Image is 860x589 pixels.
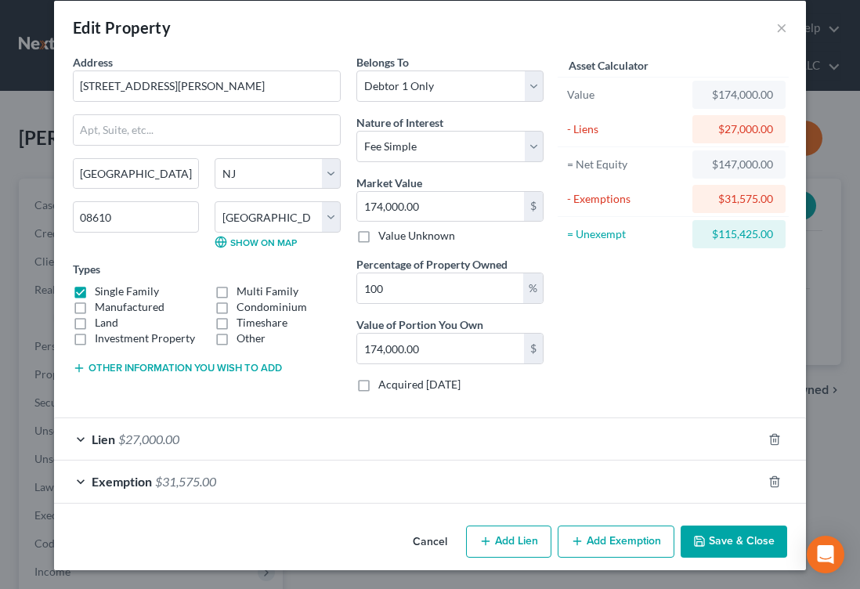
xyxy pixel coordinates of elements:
div: % [523,273,543,303]
label: Types [73,261,100,277]
input: Enter city... [74,159,198,189]
input: Enter address... [74,71,340,101]
label: Manufactured [95,299,164,315]
span: $31,575.00 [155,474,216,489]
input: 0.00 [357,192,524,222]
button: Cancel [400,527,460,558]
button: × [776,18,787,37]
label: Other [237,331,266,346]
div: $ [524,334,543,363]
span: Exemption [92,474,152,489]
div: $31,575.00 [705,191,773,207]
input: 0.00 [357,273,523,303]
span: Address [73,56,113,69]
label: Asset Calculator [569,57,649,74]
label: Acquired [DATE] [378,377,461,392]
div: Edit Property [73,16,171,38]
div: $147,000.00 [705,157,773,172]
label: Market Value [356,175,422,191]
button: Add Exemption [558,526,674,558]
input: Enter zip... [73,201,199,233]
label: Land [95,315,118,331]
button: Save & Close [681,526,787,558]
div: Open Intercom Messenger [807,536,844,573]
label: Investment Property [95,331,195,346]
div: = Net Equity [567,157,685,172]
label: Value Unknown [378,228,455,244]
span: Belongs To [356,56,409,69]
span: Lien [92,432,115,446]
div: $ [524,192,543,222]
label: Nature of Interest [356,114,443,131]
div: $27,000.00 [705,121,773,137]
input: 0.00 [357,334,524,363]
div: Value [567,87,685,103]
label: Timeshare [237,315,287,331]
label: Percentage of Property Owned [356,256,508,273]
input: Apt, Suite, etc... [74,115,340,145]
label: Value of Portion You Own [356,316,483,333]
div: $115,425.00 [705,226,773,242]
label: Single Family [95,284,159,299]
div: - Liens [567,121,685,137]
div: $174,000.00 [705,87,773,103]
label: Condominium [237,299,307,315]
button: Other information you wish to add [73,362,282,374]
div: - Exemptions [567,191,685,207]
label: Multi Family [237,284,298,299]
div: = Unexempt [567,226,685,242]
button: Add Lien [466,526,551,558]
span: $27,000.00 [118,432,179,446]
a: Show on Map [215,236,297,248]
